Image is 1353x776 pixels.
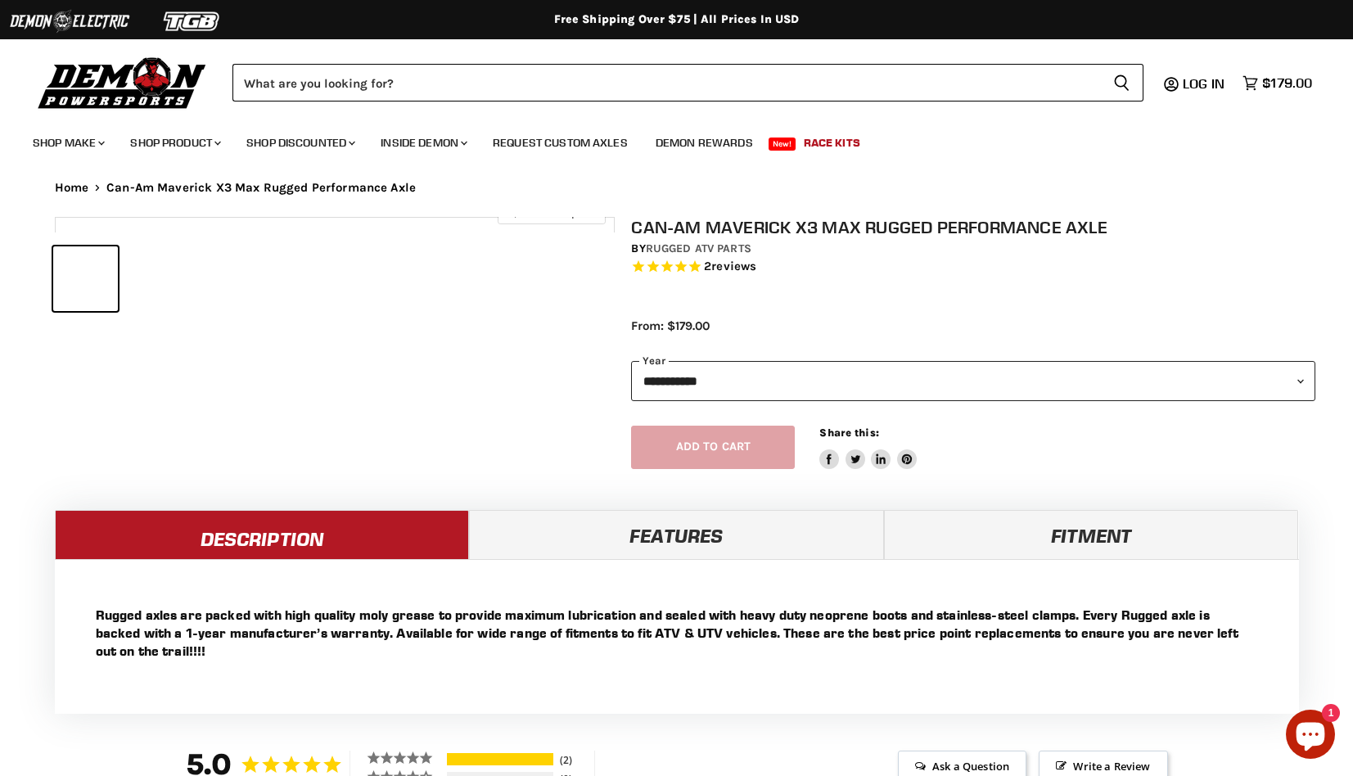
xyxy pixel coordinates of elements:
[22,181,1332,195] nav: Breadcrumbs
[1262,75,1312,91] span: $179.00
[1183,75,1224,92] span: Log in
[711,259,756,273] span: reviews
[631,217,1315,237] h1: Can-Am Maverick X3 Max Rugged Performance Axle
[819,426,878,439] span: Share this:
[368,126,477,160] a: Inside Demon
[447,753,553,765] div: 100%
[53,246,118,311] button: IMAGE thumbnail
[106,181,416,195] span: Can-Am Maverick X3 Max Rugged Performance Axle
[506,206,597,219] span: Click to expand
[643,126,765,160] a: Demon Rewards
[367,751,444,765] div: 5 ★
[20,126,115,160] a: Shop Make
[232,64,1143,102] form: Product
[1234,71,1320,95] a: $179.00
[469,510,884,559] a: Features
[631,240,1315,258] div: by
[55,181,89,195] a: Home
[704,259,756,273] span: 2 reviews
[447,753,553,765] div: 5-Star Ratings
[8,6,131,37] img: Demon Electric Logo 2
[1175,76,1234,91] a: Log in
[131,6,254,37] img: TGB Logo 2
[792,126,873,160] a: Race Kits
[20,120,1308,160] ul: Main menu
[631,318,710,333] span: From: $179.00
[556,753,590,767] div: 2
[96,606,1258,660] p: Rugged axles are packed with high quality moly grease to provide maximum lubrication and sealed w...
[1100,64,1143,102] button: Search
[480,126,640,160] a: Request Custom Axles
[118,126,231,160] a: Shop Product
[631,361,1315,401] select: year
[22,12,1332,27] div: Free Shipping Over $75 | All Prices In USD
[1281,710,1340,763] inbox-online-store-chat: Shopify online store chat
[819,426,917,469] aside: Share this:
[769,138,796,151] span: New!
[884,510,1299,559] a: Fitment
[232,64,1100,102] input: Search
[646,241,751,255] a: Rugged ATV Parts
[234,126,365,160] a: Shop Discounted
[631,259,1315,276] span: Rated 5.0 out of 5 stars 2 reviews
[33,53,212,111] img: Demon Powersports
[55,510,470,559] a: Description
